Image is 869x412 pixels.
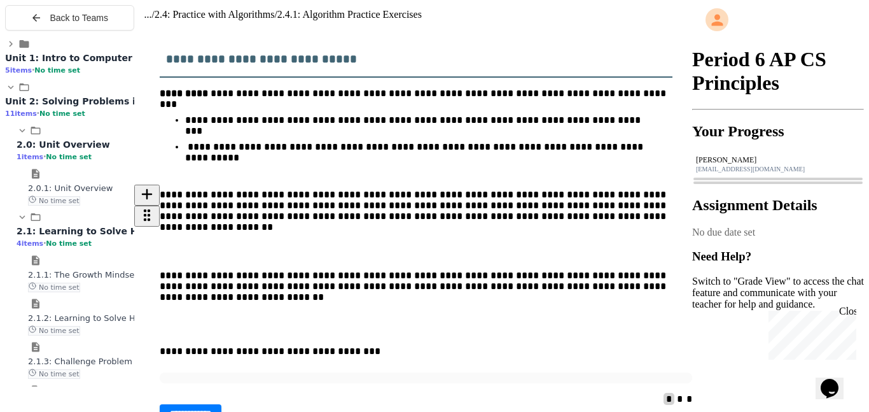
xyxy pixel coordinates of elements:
p: Switch to "Grade View" to access the chat feature and communicate with your teacher for help and ... [692,276,864,310]
div: My Account [692,5,864,34]
span: 2.1.3: Challenge Problem - The Bridge [28,357,186,366]
span: ... [144,9,152,20]
div: No due date set [692,227,864,238]
span: Back to Teams [50,13,108,23]
span: 2.0.1: Unit Overview [28,183,113,193]
span: No time set [34,66,80,75]
span: • [43,239,46,248]
span: No time set [46,239,92,248]
h1: Period 6 AP CS Principles [692,48,864,95]
span: • [37,109,39,118]
span: / [274,9,277,20]
button: Back to Teams [5,5,134,31]
div: [EMAIL_ADDRESS][DOMAIN_NAME] [696,166,860,173]
span: No time set [39,110,85,118]
span: No time set [28,283,80,292]
div: [PERSON_NAME] [696,155,860,165]
span: 2.4: Practice with Algorithms [155,9,274,20]
span: 4 items [17,239,43,248]
span: 2.1: Learning to Solve Hard Problems [17,226,205,236]
span: Unit 1: Intro to Computer Science [5,53,174,63]
iframe: chat widget [816,361,856,399]
span: 2.0: Unit Overview [17,139,110,150]
span: 2.1.2: Learning to Solve Hard Problems [28,313,190,323]
span: No time set [28,326,80,336]
iframe: chat widget [763,306,856,360]
h3: Need Help? [692,250,864,264]
div: Chat with us now!Close [5,5,88,81]
span: 2.1.1: The Growth Mindset [28,270,137,280]
span: • [43,152,46,161]
span: 2.4.1: Algorithm Practice Exercises [277,9,422,20]
span: / [152,9,155,20]
span: No time set [46,153,92,161]
span: No time set [28,196,80,206]
span: 5 items [5,66,32,75]
h2: Assignment Details [692,197,864,214]
span: Unit 2: Solving Problems in Computer Science [5,96,236,106]
span: No time set [28,369,80,379]
span: 11 items [5,110,37,118]
span: 1 items [17,153,43,161]
span: • [32,66,34,75]
h2: Your Progress [692,123,864,140]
